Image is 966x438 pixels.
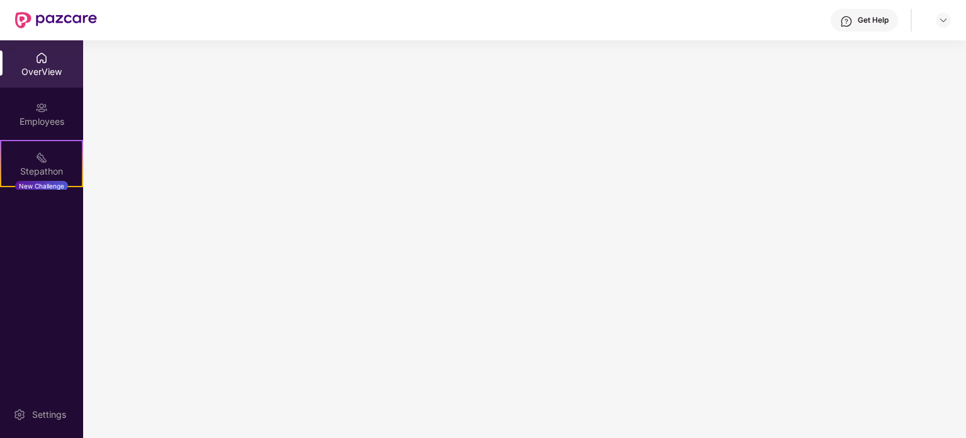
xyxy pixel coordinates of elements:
div: New Challenge [15,181,68,191]
img: svg+xml;base64,PHN2ZyBpZD0iRHJvcGRvd24tMzJ4MzIiIHhtbG5zPSJodHRwOi8vd3d3LnczLm9yZy8yMDAwL3N2ZyIgd2... [938,15,948,25]
img: New Pazcare Logo [15,12,97,28]
div: Stepathon [1,165,82,178]
img: svg+xml;base64,PHN2ZyBpZD0iU2V0dGluZy0yMHgyMCIgeG1sbnM9Imh0dHA6Ly93d3cudzMub3JnLzIwMDAvc3ZnIiB3aW... [13,408,26,421]
div: Get Help [858,15,889,25]
img: svg+xml;base64,PHN2ZyB4bWxucz0iaHR0cDovL3d3dy53My5vcmcvMjAwMC9zdmciIHdpZHRoPSIyMSIgaGVpZ2h0PSIyMC... [35,151,48,164]
div: Settings [28,408,70,421]
img: svg+xml;base64,PHN2ZyBpZD0iSG9tZSIgeG1sbnM9Imh0dHA6Ly93d3cudzMub3JnLzIwMDAvc3ZnIiB3aWR0aD0iMjAiIG... [35,52,48,64]
img: svg+xml;base64,PHN2ZyBpZD0iSGVscC0zMngzMiIgeG1sbnM9Imh0dHA6Ly93d3cudzMub3JnLzIwMDAvc3ZnIiB3aWR0aD... [840,15,853,28]
img: svg+xml;base64,PHN2ZyBpZD0iRW1wbG95ZWVzIiB4bWxucz0iaHR0cDovL3d3dy53My5vcmcvMjAwMC9zdmciIHdpZHRoPS... [35,101,48,114]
